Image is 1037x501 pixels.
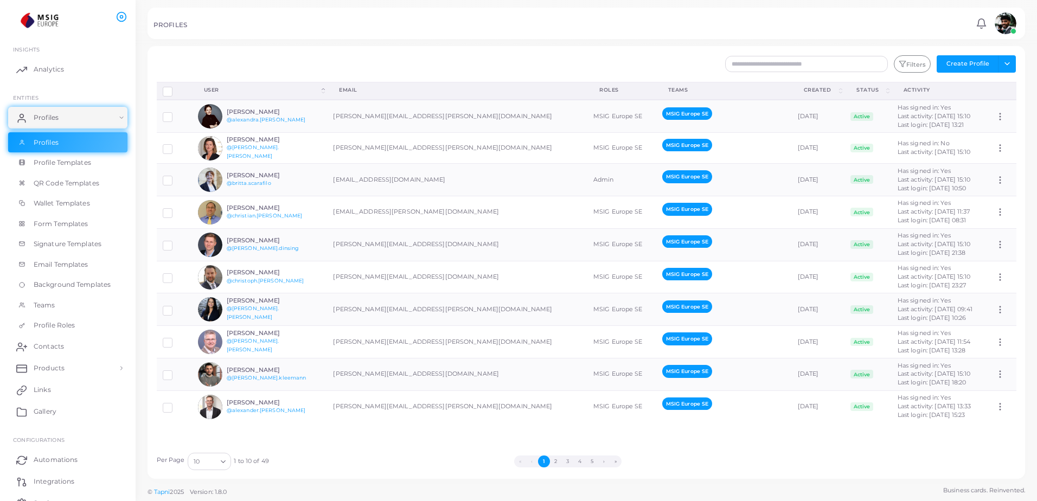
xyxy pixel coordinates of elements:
[662,203,713,215] span: MSIG Europe SE
[13,46,40,53] span: INSIGHTS
[662,300,713,313] span: MSIG Europe SE
[198,200,222,224] img: avatar
[8,193,127,214] a: Wallet Templates
[327,358,587,391] td: [PERSON_NAME][EMAIL_ADDRESS][DOMAIN_NAME]
[34,407,56,416] span: Gallery
[898,208,970,215] span: Last activity: [DATE] 11:37
[995,12,1016,34] img: avatar
[898,148,970,156] span: Last activity: [DATE] 15:10
[898,249,966,256] span: Last login: [DATE] 21:38
[227,108,306,115] h6: [PERSON_NAME]
[662,365,713,377] span: MSIG Europe SE
[34,239,101,249] span: Signature Templates
[227,117,306,123] a: @alexandra.[PERSON_NAME]
[34,477,74,486] span: Integrations
[662,139,713,151] span: MSIG Europe SE
[34,280,111,290] span: Background Templates
[668,86,780,94] div: Teams
[792,196,844,228] td: [DATE]
[153,21,187,29] h5: PROFILES
[198,233,222,257] img: avatar
[898,378,966,386] span: Last login: [DATE] 18:20
[327,293,587,326] td: [PERSON_NAME][EMAIL_ADDRESS][PERSON_NAME][DOMAIN_NAME]
[598,455,610,467] button: Go to next page
[227,407,306,413] a: @alexander.[PERSON_NAME]
[8,336,127,357] a: Contacts
[157,456,185,465] label: Per Page
[792,100,844,132] td: [DATE]
[34,260,88,269] span: Email Templates
[850,402,873,411] span: Active
[898,370,970,377] span: Last activity: [DATE] 15:10
[34,342,64,351] span: Contacts
[34,113,59,123] span: Profiles
[898,394,951,401] span: Has signed in: Yes
[898,176,970,183] span: Last activity: [DATE] 15:10
[898,273,970,280] span: Last activity: [DATE] 15:10
[989,82,1016,100] th: Action
[792,293,844,326] td: [DATE]
[198,265,222,290] img: avatar
[227,297,306,304] h6: [PERSON_NAME]
[198,136,222,160] img: avatar
[34,198,90,208] span: Wallet Templates
[8,59,127,80] a: Analytics
[792,133,844,164] td: [DATE]
[662,107,713,120] span: MSIG Europe SE
[8,234,127,254] a: Signature Templates
[550,455,562,467] button: Go to page 2
[327,196,587,228] td: [EMAIL_ADDRESS][PERSON_NAME][DOMAIN_NAME]
[198,362,222,387] img: avatar
[234,457,268,466] span: 1 to 10 of 49
[898,104,951,111] span: Has signed in: Yes
[792,358,844,391] td: [DATE]
[13,94,39,101] span: ENTITIES
[587,261,656,293] td: MSIG Europe SE
[850,208,873,216] span: Active
[154,488,170,496] a: Tapni
[34,158,91,168] span: Profile Templates
[898,112,970,120] span: Last activity: [DATE] 15:10
[943,486,1025,495] span: Business cards. Reinvented.
[856,86,884,94] div: Status
[850,240,873,249] span: Active
[898,199,951,207] span: Has signed in: Yes
[204,86,320,94] div: User
[227,204,306,211] h6: [PERSON_NAME]
[587,228,656,261] td: MSIG Europe SE
[198,168,222,192] img: avatar
[227,237,306,244] h6: [PERSON_NAME]
[937,55,998,73] button: Create Profile
[227,375,306,381] a: @[PERSON_NAME].kleemann
[227,367,306,374] h6: [PERSON_NAME]
[850,338,873,346] span: Active
[198,297,222,322] img: avatar
[34,363,65,373] span: Products
[610,455,622,467] button: Go to last page
[188,453,231,470] div: Search for option
[898,411,965,419] span: Last login: [DATE] 15:23
[850,144,873,152] span: Active
[586,455,598,467] button: Go to page 5
[227,305,279,320] a: @[PERSON_NAME].[PERSON_NAME]
[227,144,279,159] a: @[PERSON_NAME].[PERSON_NAME]
[850,112,873,121] span: Active
[201,455,216,467] input: Search for option
[8,315,127,336] a: Profile Roles
[538,455,550,467] button: Go to page 1
[227,213,303,219] a: @christian.[PERSON_NAME]
[10,10,70,30] img: logo
[898,305,972,313] span: Last activity: [DATE] 09:41
[898,264,951,272] span: Has signed in: Yes
[792,261,844,293] td: [DATE]
[148,487,227,497] span: ©
[34,455,78,465] span: Automations
[227,136,306,143] h6: [PERSON_NAME]
[13,436,65,443] span: Configurations
[227,278,304,284] a: @christoph.[PERSON_NAME]
[227,172,306,179] h6: [PERSON_NAME]
[327,228,587,261] td: [PERSON_NAME][EMAIL_ADDRESS][DOMAIN_NAME]
[34,138,59,147] span: Profiles
[190,488,227,496] span: Version: 1.8.0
